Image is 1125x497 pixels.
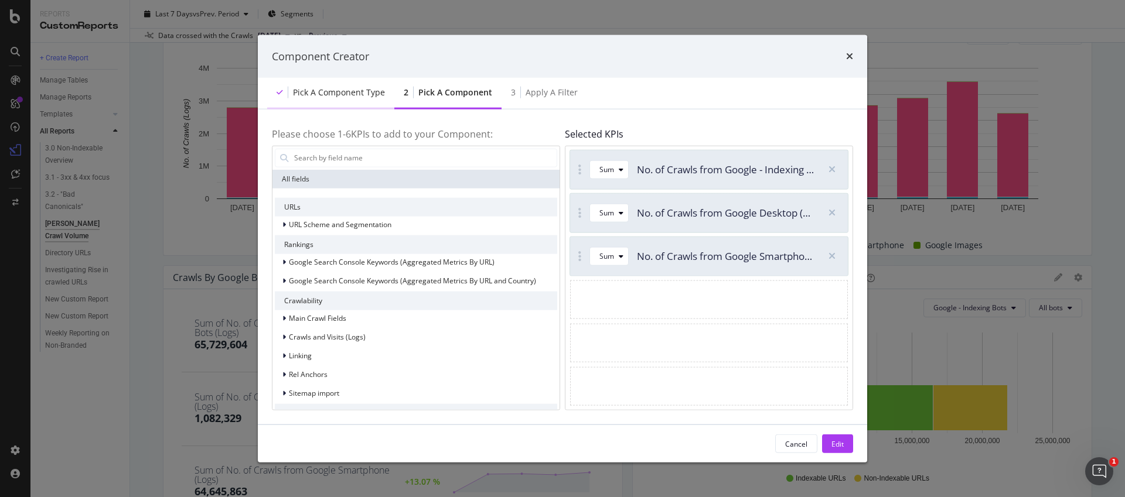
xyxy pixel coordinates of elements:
span: No. of Crawls from Google - Indexing Bots (Logs) [637,162,856,176]
button: Edit [822,434,853,453]
div: times [846,49,853,64]
span: Linking [289,351,312,361]
span: Google Search Console Keywords (Aggregated Metrics By URL and Country) [289,276,536,286]
span: Google Search Console Keywords (Aggregated Metrics By URL) [289,257,495,267]
button: Sum [589,204,629,222]
div: Content [275,403,557,422]
iframe: Intercom live chat [1085,457,1113,485]
div: Pick a Component type [293,87,385,98]
div: URLs [275,197,557,216]
div: Sum [599,166,614,173]
div: Crawlability [275,291,557,310]
div: Sum [599,210,614,217]
h4: Selected KPIs [565,129,853,140]
h4: Please choose 1- 6 KPIs to add to your Component: [272,129,560,140]
span: No. of Crawls from Google Desktop (Logs) [637,205,827,219]
div: Rankings [275,235,557,253]
span: No. of Crawls from Google Smartphone (Logs) [637,249,846,262]
div: 3 [511,87,516,98]
div: 2 [404,87,408,98]
div: Cancel [785,438,807,448]
input: Search by field name [293,149,557,166]
button: Sum [589,160,629,179]
div: Edit [831,438,844,448]
div: modal [258,35,867,462]
span: 1 [1109,457,1119,467]
button: Sum [589,247,629,266]
button: Cancel [775,434,817,453]
div: Component Creator [272,49,369,64]
span: Sitemap import [289,388,339,398]
span: URL Scheme and Segmentation [289,220,391,229]
div: Sum [599,253,614,260]
div: Pick a Component [418,87,492,98]
div: All fields [272,169,560,188]
div: Apply a Filter [526,87,578,98]
span: Main Crawl Fields [289,313,346,323]
span: Crawls and Visits (Logs) [289,332,366,342]
span: Rel Anchors [289,369,328,379]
